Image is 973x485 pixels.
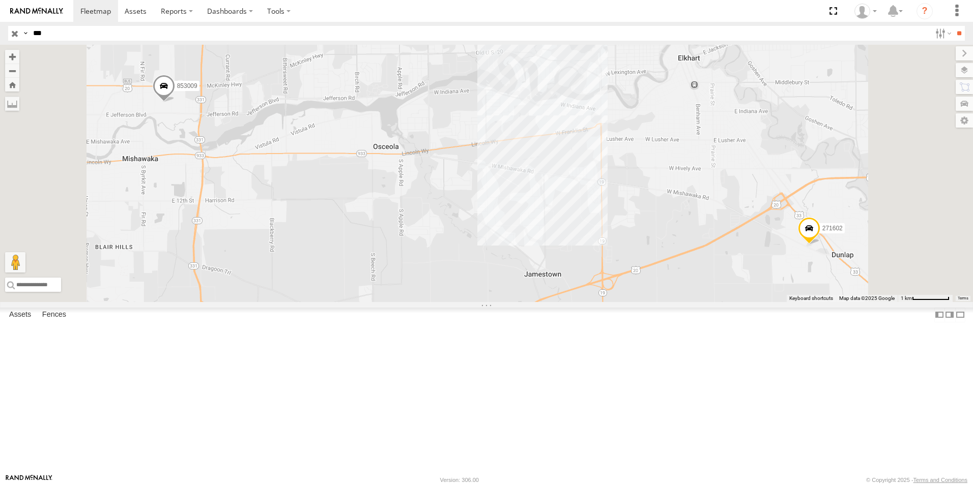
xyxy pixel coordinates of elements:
[866,477,967,483] div: © Copyright 2025 -
[945,308,955,322] label: Dock Summary Table to the Right
[913,477,967,483] a: Terms and Conditions
[440,477,479,483] div: Version: 306.00
[822,225,843,232] span: 271602
[5,50,19,64] button: Zoom in
[5,97,19,111] label: Measure
[917,3,933,19] i: ?
[177,82,197,89] span: 853009
[6,475,52,485] a: Visit our Website
[5,252,25,272] button: Drag Pegman onto the map to open Street View
[958,296,968,300] a: Terms (opens in new tab)
[789,295,833,302] button: Keyboard shortcuts
[901,295,912,301] span: 1 km
[851,4,880,19] div: Kari Temple
[839,295,895,301] span: Map data ©2025 Google
[37,308,71,322] label: Fences
[4,308,36,322] label: Assets
[5,64,19,78] button: Zoom out
[21,26,30,41] label: Search Query
[898,295,953,302] button: Map Scale: 1 km per 70 pixels
[10,8,63,15] img: rand-logo.svg
[5,78,19,92] button: Zoom Home
[931,26,953,41] label: Search Filter Options
[934,308,945,322] label: Dock Summary Table to the Left
[956,113,973,128] label: Map Settings
[955,308,965,322] label: Hide Summary Table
